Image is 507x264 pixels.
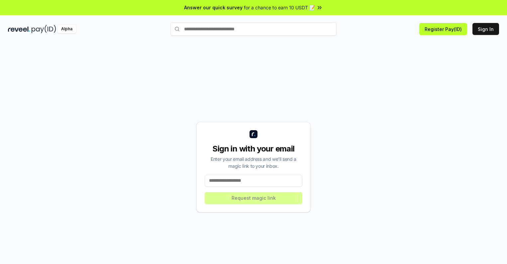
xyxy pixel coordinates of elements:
button: Register Pay(ID) [419,23,467,35]
span: for a chance to earn 10 USDT 📝 [244,4,315,11]
img: reveel_dark [8,25,30,33]
span: Answer our quick survey [184,4,243,11]
img: pay_id [32,25,56,33]
button: Sign In [472,23,499,35]
img: logo_small [250,130,257,138]
div: Alpha [57,25,76,33]
div: Enter your email address and we’ll send a magic link to your inbox. [205,155,302,169]
div: Sign in with your email [205,143,302,154]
